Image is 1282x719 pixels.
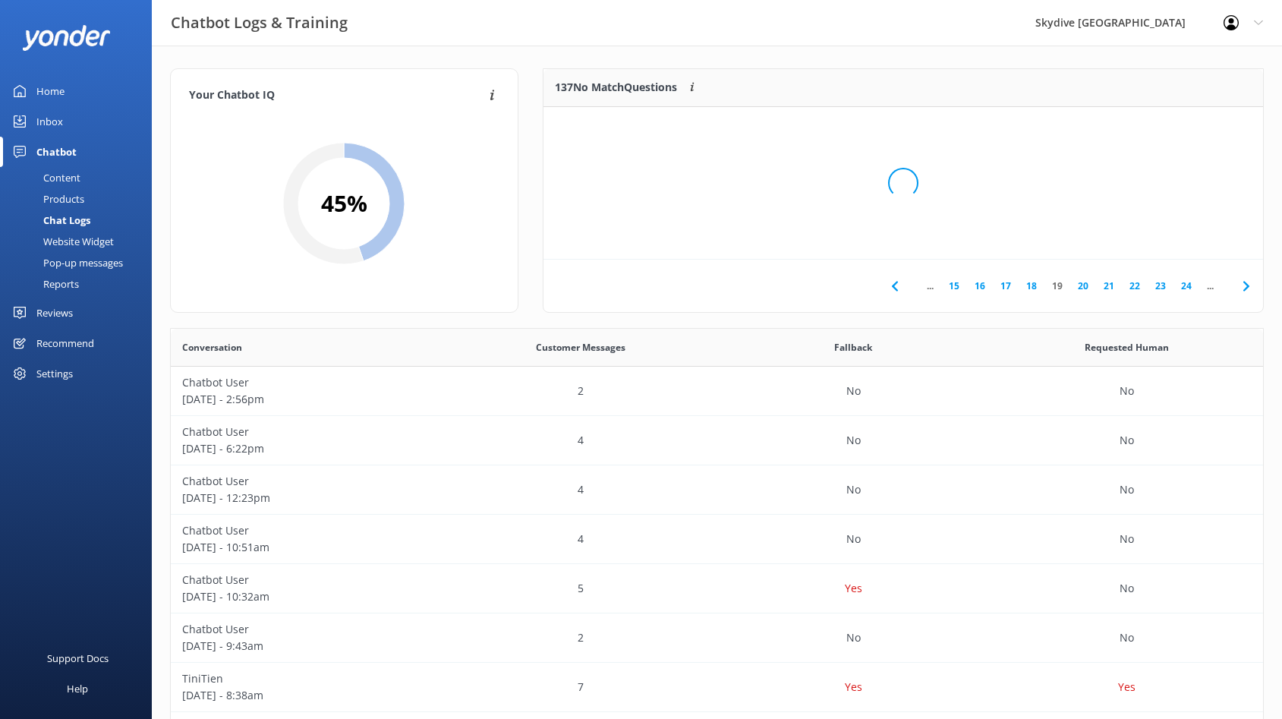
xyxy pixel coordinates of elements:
div: Help [67,673,88,704]
p: [DATE] - 10:51am [182,539,433,556]
div: row [171,367,1263,416]
p: Chatbot User [182,621,433,638]
p: [DATE] - 8:38am [182,687,433,704]
a: Content [9,167,152,188]
p: No [846,629,861,646]
h2: 45 % [321,185,367,222]
p: No [1120,629,1134,646]
div: Website Widget [9,231,114,252]
div: row [171,663,1263,712]
h3: Chatbot Logs & Training [171,11,348,35]
span: Conversation [182,340,242,355]
p: [DATE] - 12:23pm [182,490,433,506]
span: Customer Messages [536,340,625,355]
div: Products [9,188,84,210]
p: 7 [578,679,584,695]
p: [DATE] - 6:22pm [182,440,433,457]
h4: Your Chatbot IQ [189,87,485,104]
div: grid [543,107,1263,259]
div: Settings [36,358,73,389]
p: Yes [1118,679,1136,695]
div: Reports [9,273,79,295]
div: Reviews [36,298,73,328]
p: Chatbot User [182,572,433,588]
div: row [171,613,1263,663]
p: TiniTien [182,670,433,687]
div: Home [36,76,65,106]
a: Chat Logs [9,210,152,231]
p: 2 [578,629,584,646]
a: Website Widget [9,231,152,252]
p: 5 [578,580,584,597]
div: row [171,564,1263,613]
p: [DATE] - 10:32am [182,588,433,605]
p: No [1120,580,1134,597]
a: Reports [9,273,152,295]
div: Inbox [36,106,63,137]
p: [DATE] - 2:56pm [182,391,433,408]
p: Yes [845,679,862,695]
p: 137 No Match Questions [555,79,677,96]
div: Content [9,167,80,188]
a: Products [9,188,152,210]
div: Recommend [36,328,94,358]
div: row [171,465,1263,515]
a: Pop-up messages [9,252,152,273]
div: Chat Logs [9,210,90,231]
p: [DATE] - 9:43am [182,638,433,654]
div: Pop-up messages [9,252,123,273]
div: Support Docs [47,643,109,673]
div: row [171,416,1263,465]
p: Chatbot User [182,424,433,440]
p: Chatbot User [182,374,433,391]
div: Chatbot [36,137,77,167]
p: Chatbot User [182,473,433,490]
p: Yes [845,580,862,597]
p: Chatbot User [182,522,433,539]
div: row [171,515,1263,564]
img: yonder-white-logo.png [23,25,110,50]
